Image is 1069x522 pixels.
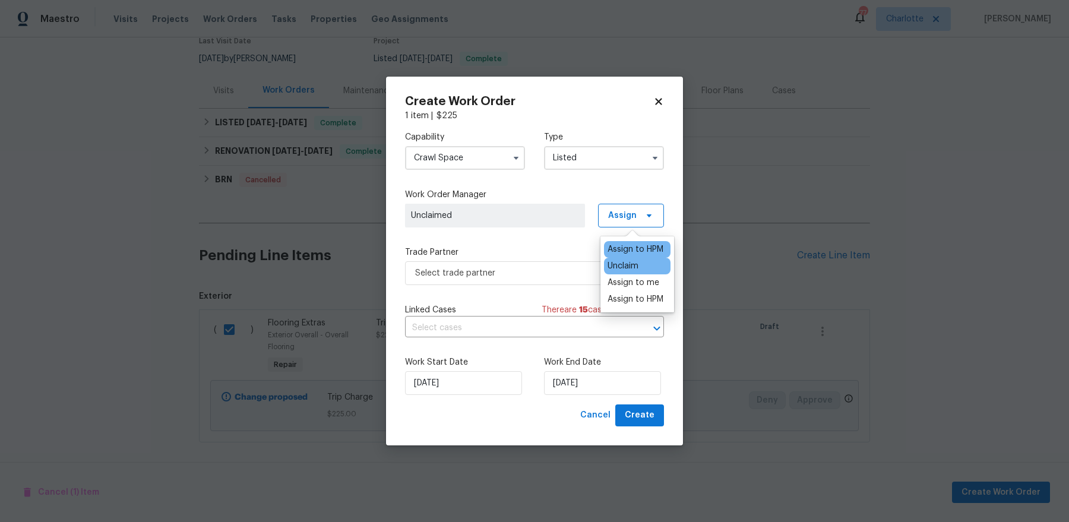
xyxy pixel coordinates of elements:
[608,260,638,272] div: Unclaim
[608,293,663,305] div: Assign to HPM
[649,320,665,337] button: Open
[405,146,525,170] input: Select...
[411,210,579,222] span: Unclaimed
[544,146,664,170] input: Select...
[405,110,664,122] div: 1 item |
[405,246,664,258] label: Trade Partner
[615,404,664,426] button: Create
[542,304,664,316] span: There are case s for this home
[544,131,664,143] label: Type
[580,408,611,423] span: Cancel
[405,96,653,107] h2: Create Work Order
[405,319,631,337] input: Select cases
[648,151,662,165] button: Show options
[625,408,654,423] span: Create
[509,151,523,165] button: Show options
[405,304,456,316] span: Linked Cases
[608,210,637,222] span: Assign
[575,404,615,426] button: Cancel
[579,306,588,314] span: 15
[405,356,525,368] label: Work Start Date
[544,356,664,368] label: Work End Date
[415,267,637,279] span: Select trade partner
[405,189,664,201] label: Work Order Manager
[437,112,457,120] span: $ 225
[544,371,661,395] input: M/D/YYYY
[608,277,659,289] div: Assign to me
[608,243,663,255] div: Assign to HPM
[405,371,522,395] input: M/D/YYYY
[405,131,525,143] label: Capability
